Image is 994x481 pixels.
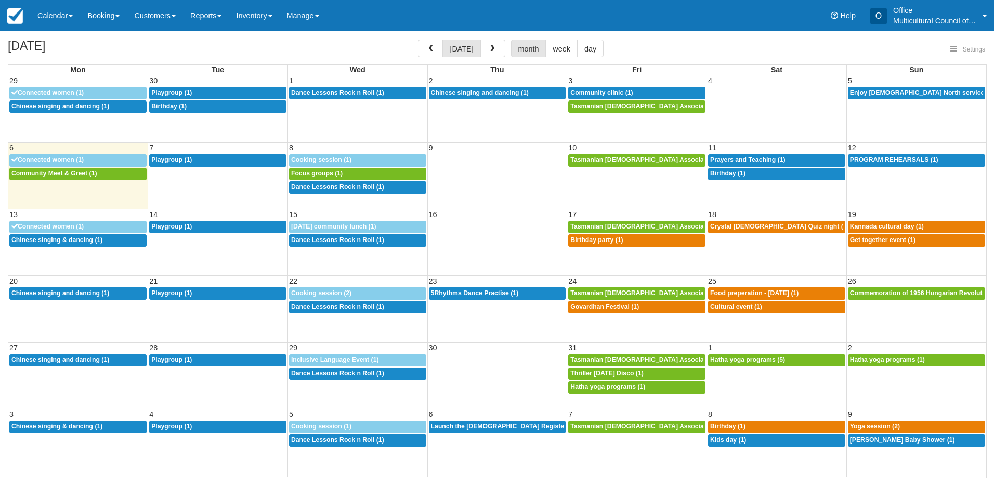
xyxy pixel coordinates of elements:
a: Thriller [DATE] Disco (1) [568,368,705,380]
span: 27 [8,344,19,352]
span: Birthday (1) [710,423,745,430]
span: Dance Lessons Rock n Roll (1) [291,436,384,444]
a: Tasmanian [DEMOGRAPHIC_DATA] Association -Weekly Praying (1) [568,100,705,113]
a: Dance Lessons Rock n Roll (1) [289,368,426,380]
span: 20 [8,277,19,285]
span: 23 [428,277,438,285]
a: Playgroup (1) [149,354,286,366]
div: O [870,8,887,24]
a: [DATE] community lunch (1) [289,221,426,233]
a: Focus groups (1) [289,168,426,180]
span: Chinese singing and dancing (1) [11,289,109,297]
a: Chinese singing and dancing (1) [9,100,147,113]
span: Kids day (1) [710,436,746,444]
span: 4 [707,77,713,85]
i: Help [831,12,838,19]
span: Cooking session (1) [291,156,351,163]
a: Prayers and Teaching (1) [708,154,845,167]
span: Playgroup (1) [151,223,192,230]
span: 21 [148,277,159,285]
span: Tasmanian [DEMOGRAPHIC_DATA] Association -Weekly Praying (1) [570,289,776,297]
span: 30 [428,344,438,352]
span: Connected women (1) [11,223,84,230]
span: 6 [8,144,15,152]
span: 9 [428,144,434,152]
span: 17 [567,210,578,219]
a: Hatha yoga programs (1) [848,354,985,366]
span: 29 [288,344,298,352]
a: Community Meet & Greet (1) [9,168,147,180]
a: Yoga session (2) [848,421,985,433]
a: Connected women (1) [9,154,147,167]
a: Chinese singing and dancing (1) [429,87,566,99]
span: Chinese singing and dancing (1) [11,103,109,110]
span: Playgroup (1) [151,289,192,297]
span: 22 [288,277,298,285]
span: Hatha yoga programs (1) [570,383,645,390]
span: 4 [148,410,154,419]
a: Tasmanian [DEMOGRAPHIC_DATA] Association -Weekly Praying (1) [568,221,705,233]
span: Tasmanian [DEMOGRAPHIC_DATA] Association -Weekly Praying (1) [570,103,776,110]
a: Govardhan Festival (1) [568,301,705,313]
span: 3 [8,410,15,419]
button: month [511,40,546,57]
span: Cooking session (2) [291,289,351,297]
span: PROGRAM REHEARSALS (1) [850,156,938,163]
a: Inclusive Language Event (1) [289,354,426,366]
a: Kannada cultural day (1) [848,221,985,233]
span: Wed [350,66,365,74]
a: Dance Lessons Rock n Roll (1) [289,301,426,313]
span: Cooking session (1) [291,423,351,430]
span: Playgroup (1) [151,89,192,96]
button: [DATE] [442,40,480,57]
span: 15 [288,210,298,219]
span: Birthday (1) [151,103,187,110]
span: Chinese singing and dancing (1) [431,89,529,96]
span: Community clinic (1) [570,89,633,96]
span: 26 [847,277,857,285]
span: Tasmanian [DEMOGRAPHIC_DATA] Association -Weekly Praying (1) [570,156,776,163]
span: Dance Lessons Rock n Roll (1) [291,89,384,96]
span: Dance Lessons Rock n Roll (1) [291,236,384,244]
p: Multicultural Council of [GEOGRAPHIC_DATA] [893,16,976,26]
span: 16 [428,210,438,219]
span: 14 [148,210,159,219]
a: Connected women (1) [9,87,147,99]
span: Thriller [DATE] Disco (1) [570,370,643,377]
span: 8 [707,410,713,419]
span: 11 [707,144,717,152]
span: Chinese singing and dancing (1) [11,356,109,363]
a: Get together event (1) [848,234,985,247]
a: Dance Lessons Rock n Roll (1) [289,181,426,194]
span: Launch the [DEMOGRAPHIC_DATA] Register Tasmania Chapter. (2) [431,423,634,430]
span: Inclusive Language Event (1) [291,356,379,363]
span: [DATE] community lunch (1) [291,223,376,230]
a: Connected women (1) [9,221,147,233]
span: 18 [707,210,717,219]
span: Settings [963,46,985,53]
a: Tasmanian [DEMOGRAPHIC_DATA] Association -Weekly Praying (1) [568,154,705,167]
span: 10 [567,144,578,152]
span: 7 [567,410,573,419]
span: Yoga session (2) [850,423,900,430]
span: 2 [428,77,434,85]
a: Cooking session (1) [289,421,426,433]
span: Tasmanian [DEMOGRAPHIC_DATA] Association -Weekly Praying (1) [570,423,776,430]
button: week [545,40,578,57]
a: Dance Lessons Rock n Roll (1) [289,234,426,247]
span: Get together event (1) [850,236,915,244]
button: day [577,40,604,57]
a: Birthday party (1) [568,234,705,247]
span: Dance Lessons Rock n Roll (1) [291,303,384,310]
span: Help [840,11,856,20]
span: 12 [847,144,857,152]
span: 5Rhythms Dance Practise (1) [431,289,519,297]
span: 1 [288,77,294,85]
a: Enjoy [DEMOGRAPHIC_DATA] North service (3) [848,87,985,99]
a: Chinese singing & dancing (1) [9,234,147,247]
a: Kids day (1) [708,434,845,447]
span: Food preperation - [DATE] (1) [710,289,799,297]
a: Hatha yoga programs (5) [708,354,845,366]
a: 5Rhythms Dance Practise (1) [429,287,566,300]
span: Playgroup (1) [151,356,192,363]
